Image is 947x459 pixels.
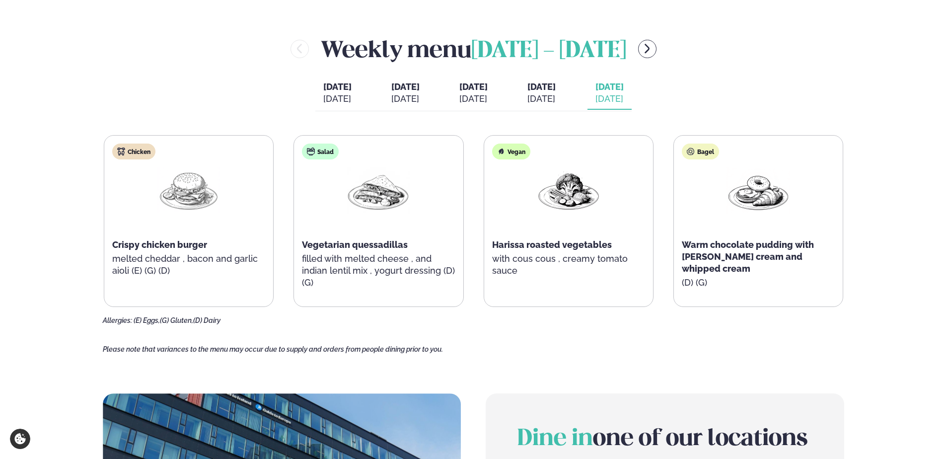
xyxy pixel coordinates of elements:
[160,316,193,324] span: (G) Gluten,
[291,40,309,58] button: menu-btn-left
[112,253,265,277] p: melted cheddar , bacon and garlic aioli (E) (G) (D)
[527,93,556,105] div: [DATE]
[103,316,132,324] span: Allergies:
[103,345,443,353] span: Please note that variances to the menu may occur due to supply and orders from people dining prio...
[383,77,428,110] button: [DATE] [DATE]
[315,77,360,110] button: [DATE] [DATE]
[391,81,420,93] span: [DATE]
[323,81,352,92] span: [DATE]
[323,93,352,105] div: [DATE]
[307,148,315,155] img: salad.svg
[112,239,207,250] span: Crispy chicken burger
[459,93,488,105] div: [DATE]
[302,253,455,289] p: filled with melted cheese , and indian lentil mix , yogurt dressing (D) (G)
[682,239,814,274] span: Warm chocolate pudding with [PERSON_NAME] cream and whipped cream
[587,77,632,110] button: [DATE] [DATE]
[347,167,410,214] img: Quesadilla.png
[134,316,160,324] span: (E) Eggs,
[471,40,626,62] span: [DATE] - [DATE]
[638,40,656,58] button: menu-btn-right
[727,167,790,214] img: Croissant.png
[112,144,155,159] div: Chicken
[527,81,556,92] span: [DATE]
[157,167,220,214] img: Hamburger.png
[302,239,408,250] span: Vegetarian quessadillas
[517,428,593,450] span: Dine in
[517,425,812,453] h2: one of our locations
[682,144,719,159] div: Bagel
[492,239,612,250] span: Harissa roasted vegetables
[492,144,530,159] div: Vegan
[302,144,339,159] div: Salad
[492,253,645,277] p: with cous cous , creamy tomato sauce
[459,81,488,92] span: [DATE]
[682,277,835,289] p: (D) (G)
[519,77,564,110] button: [DATE] [DATE]
[321,33,626,65] h2: Weekly menu
[10,429,30,449] a: Cookie settings
[595,93,624,105] div: [DATE]
[537,167,600,214] img: Vegan.png
[117,148,125,155] img: chicken.svg
[595,81,624,92] span: [DATE]
[497,148,505,155] img: Vegan.svg
[451,77,496,110] button: [DATE] [DATE]
[391,93,420,105] div: [DATE]
[687,148,695,155] img: bagle-new-16px.svg
[193,316,220,324] span: (D) Dairy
